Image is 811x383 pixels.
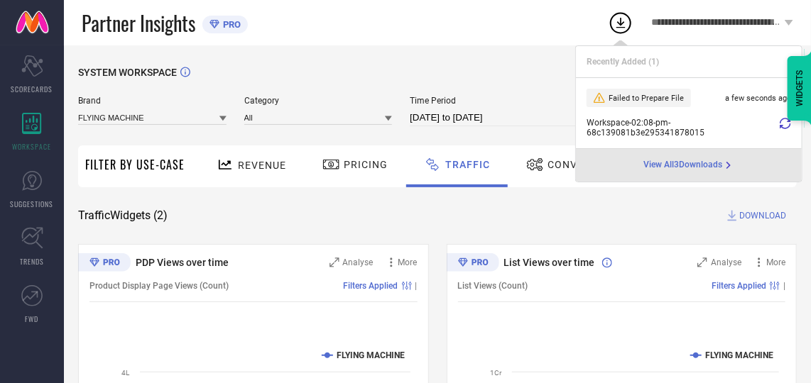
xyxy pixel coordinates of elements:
span: | [415,281,418,291]
span: Pricing [344,159,388,170]
text: FLYING MACHINE [705,350,773,360]
span: DOWNLOAD [739,209,786,223]
text: 1Cr [490,369,502,377]
text: FLYING MACHINE [337,350,405,360]
svg: Zoom [330,257,339,267]
span: View All 3 Downloads [644,160,723,171]
span: WORKSPACE [13,141,52,152]
span: Time Period [410,96,594,106]
span: PRO [219,19,241,30]
a: View All3Downloads [644,160,734,171]
span: Recently Added ( 1 ) [587,57,659,67]
svg: Zoom [697,257,707,267]
span: TRENDS [20,256,44,267]
span: Filters Applied [712,281,766,291]
span: Category [244,96,393,106]
span: Revenue [238,160,286,171]
span: Workspace - 02:08-pm - 68c139081b3e295341878015 [587,118,776,138]
text: 4L [121,369,130,377]
span: | [783,281,785,291]
span: Failed to Prepare File [609,94,684,103]
span: SCORECARDS [11,84,53,94]
div: Premium [447,253,499,274]
span: PDP Views over time [136,257,229,268]
span: Partner Insights [82,9,195,38]
span: Traffic Widgets ( 2 ) [78,209,168,223]
div: Premium [78,253,131,274]
div: Open download list [608,10,633,35]
span: Conversion [548,159,616,170]
span: More [766,257,785,267]
input: Select time period [410,109,594,126]
div: Retry [780,118,791,138]
span: Filters Applied [344,281,398,291]
span: SUGGESTIONS [11,199,54,209]
span: Filter By Use-Case [85,156,185,173]
span: More [398,257,418,267]
span: Brand [78,96,227,106]
span: FWD [26,313,39,324]
span: SYSTEM WORKSPACE [78,67,177,78]
span: Analyse [711,257,741,267]
span: Product Display Page Views (Count) [89,281,229,291]
span: a few seconds ago [725,94,791,103]
div: Open download page [644,160,734,171]
span: Traffic [445,159,490,170]
span: List Views over time [504,257,595,268]
span: Analyse [343,257,374,267]
span: List Views (Count) [458,281,528,291]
